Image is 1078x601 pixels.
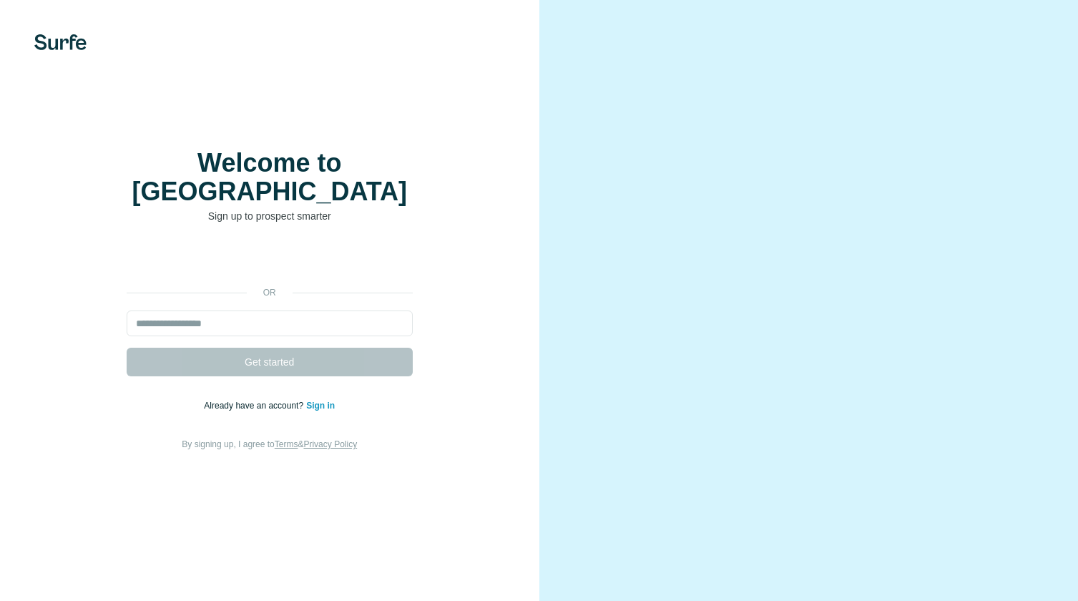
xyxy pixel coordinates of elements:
p: or [247,286,293,299]
a: Privacy Policy [303,439,357,449]
span: By signing up, I agree to & [182,439,357,449]
img: Surfe's logo [34,34,87,50]
p: Sign up to prospect smarter [127,209,413,223]
span: Already have an account? [204,401,306,411]
a: Terms [275,439,298,449]
a: Sign in [306,401,335,411]
iframe: Sign in with Google Button [119,245,420,276]
h1: Welcome to [GEOGRAPHIC_DATA] [127,149,413,206]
